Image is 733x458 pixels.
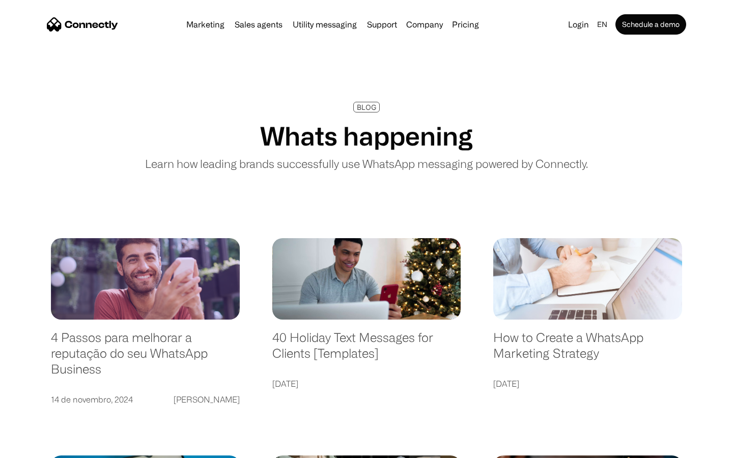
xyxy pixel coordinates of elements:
ul: Language list [20,440,61,454]
aside: Language selected: English [10,440,61,454]
p: Learn how leading brands successfully use WhatsApp messaging powered by Connectly. [145,155,588,172]
div: [PERSON_NAME] [174,392,240,407]
div: en [597,17,607,32]
a: How to Create a WhatsApp Marketing Strategy [493,330,682,371]
a: Utility messaging [289,20,361,28]
a: Support [363,20,401,28]
a: 4 Passos para melhorar a reputação do seu WhatsApp Business [51,330,240,387]
div: Company [406,17,443,32]
div: 14 de novembro, 2024 [51,392,133,407]
a: Schedule a demo [615,14,686,35]
a: Pricing [448,20,483,28]
div: [DATE] [272,377,298,391]
a: Sales agents [231,20,287,28]
h1: Whats happening [260,121,473,151]
div: [DATE] [493,377,519,391]
div: BLOG [357,103,376,111]
a: 40 Holiday Text Messages for Clients [Templates] [272,330,461,371]
a: Marketing [182,20,229,28]
a: Login [564,17,593,32]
